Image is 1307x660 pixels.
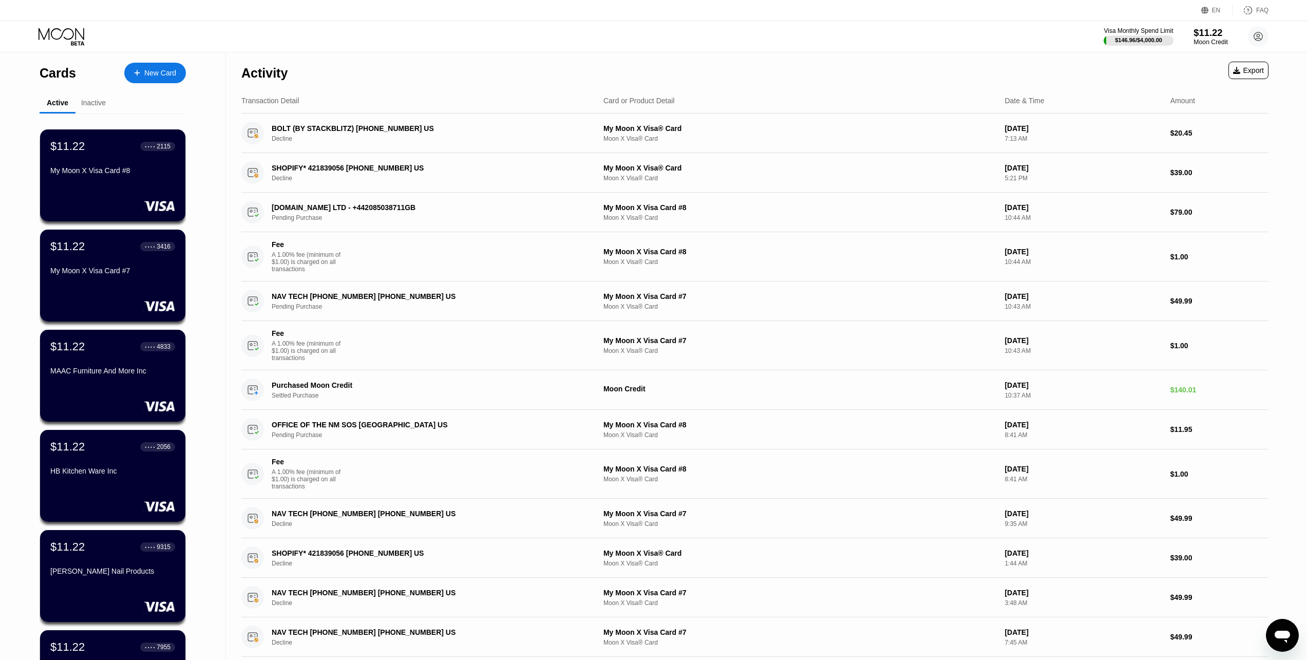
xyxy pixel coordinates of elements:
[1256,7,1268,14] div: FAQ
[272,628,568,636] div: NAV TECH [PHONE_NUMBER] [PHONE_NUMBER] US
[603,135,996,142] div: Moon X Visa® Card
[1170,554,1268,562] div: $39.00
[603,560,996,567] div: Moon X Visa® Card
[272,421,568,429] div: OFFICE OF THE NM SOS [GEOGRAPHIC_DATA] US
[50,340,85,353] div: $11.22
[603,628,996,636] div: My Moon X Visa Card #7
[1005,549,1162,557] div: [DATE]
[1005,258,1162,266] div: 10:44 AM
[145,345,155,348] div: ● ● ● ●
[272,251,349,273] div: A 1.00% fee (minimum of $1.00) is charged on all transactions
[50,440,85,454] div: $11.22
[1005,560,1162,567] div: 1:44 AM
[241,617,1268,657] div: NAV TECH [PHONE_NUMBER] [PHONE_NUMBER] USDeclineMy Moon X Visa Card #7Moon X Visa® Card[DATE]7:45...
[603,214,996,221] div: Moon X Visa® Card
[1115,37,1162,43] div: $146.96 / $4,000.00
[272,392,590,399] div: Settled Purchase
[40,230,185,322] div: $11.22● ● ● ●3416My Moon X Visa Card #7
[241,410,1268,449] div: OFFICE OF THE NM SOS [GEOGRAPHIC_DATA] USPending PurchaseMy Moon X Visa Card #8Moon X Visa® Card[...
[81,99,106,107] div: Inactive
[272,549,568,557] div: SHOPIFY* 421839056 [PHONE_NUMBER] US
[1233,66,1264,74] div: Export
[603,124,996,133] div: My Moon X Visa® Card
[50,367,175,375] div: MAAC Furniture And More Inc
[50,240,85,253] div: $11.22
[241,193,1268,232] div: [DOMAIN_NAME] LTD - +442085038711GBPending PurchaseMy Moon X Visa Card #8Moon X Visa® Card[DATE]1...
[40,66,76,81] div: Cards
[603,248,996,256] div: My Moon X Visa Card #8
[241,578,1268,617] div: NAV TECH [PHONE_NUMBER] [PHONE_NUMBER] USDeclineMy Moon X Visa Card #7Moon X Visa® Card[DATE]3:48...
[272,510,568,518] div: NAV TECH [PHONE_NUMBER] [PHONE_NUMBER] US
[603,175,996,182] div: Moon X Visa® Card
[157,143,171,150] div: 2115
[272,589,568,597] div: NAV TECH [PHONE_NUMBER] [PHONE_NUMBER] US
[603,510,996,518] div: My Moon X Visa Card #7
[1170,129,1268,137] div: $20.45
[603,421,996,429] div: My Moon X Visa Card #8
[603,520,996,527] div: Moon X Visa® Card
[272,599,590,607] div: Decline
[1005,510,1162,518] div: [DATE]
[1005,599,1162,607] div: 3:48 AM
[241,97,299,105] div: Transaction Detail
[40,330,185,422] div: $11.22● ● ● ●4833MAAC Furniture And More Inc
[1005,392,1162,399] div: 10:37 AM
[1104,27,1173,46] div: Visa Monthly Spend Limit$146.96/$4,000.00
[272,124,568,133] div: BOLT (BY STACKBLITZ) [PHONE_NUMBER] US
[50,567,175,575] div: [PERSON_NAME] Nail Products
[157,543,171,551] div: 9315
[1170,97,1195,105] div: Amount
[1005,520,1162,527] div: 9:35 AM
[1170,470,1268,478] div: $1.00
[1005,164,1162,172] div: [DATE]
[603,303,996,310] div: Moon X Visa® Card
[144,69,176,78] div: New Card
[124,63,186,83] div: New Card
[145,145,155,148] div: ● ● ● ●
[603,97,675,105] div: Card or Product Detail
[241,499,1268,538] div: NAV TECH [PHONE_NUMBER] [PHONE_NUMBER] USDeclineMy Moon X Visa Card #7Moon X Visa® Card[DATE]9:35...
[603,549,996,557] div: My Moon X Visa® Card
[1170,425,1268,433] div: $11.95
[50,267,175,275] div: My Moon X Visa Card #7
[272,164,568,172] div: SHOPIFY* 421839056 [PHONE_NUMBER] US
[50,540,85,554] div: $11.22
[1005,347,1162,354] div: 10:43 AM
[272,458,344,466] div: Fee
[50,467,175,475] div: HB Kitchen Ware Inc
[1005,97,1044,105] div: Date & Time
[157,443,171,450] div: 2056
[1170,168,1268,177] div: $39.00
[241,538,1268,578] div: SHOPIFY* 421839056 [PHONE_NUMBER] USDeclineMy Moon X Visa® CardMoon X Visa® Card[DATE]1:44 AM$39.00
[1005,421,1162,429] div: [DATE]
[1170,297,1268,305] div: $49.99
[1233,5,1268,15] div: FAQ
[241,321,1268,370] div: FeeA 1.00% fee (minimum of $1.00) is charged on all transactionsMy Moon X Visa Card #7Moon X Visa...
[603,292,996,300] div: My Moon X Visa Card #7
[1201,5,1233,15] div: EN
[1170,386,1268,394] div: $140.01
[157,343,171,350] div: 4833
[157,644,171,651] div: 7955
[1228,62,1268,79] div: Export
[145,245,155,248] div: ● ● ● ●
[272,135,590,142] div: Decline
[272,303,590,310] div: Pending Purchase
[603,476,996,483] div: Moon X Visa® Card
[272,329,344,337] div: Fee
[1170,342,1268,350] div: $1.00
[272,520,590,527] div: Decline
[241,370,1268,410] div: Purchased Moon CreditSettled PurchaseMoon Credit[DATE]10:37 AM$140.01
[272,175,590,182] div: Decline
[1170,593,1268,601] div: $49.99
[1170,253,1268,261] div: $1.00
[157,243,171,250] div: 3416
[40,530,185,622] div: $11.22● ● ● ●9315[PERSON_NAME] Nail Products
[1005,589,1162,597] div: [DATE]
[241,153,1268,193] div: SHOPIFY* 421839056 [PHONE_NUMBER] USDeclineMy Moon X Visa® CardMoon X Visa® Card[DATE]5:21 PM$39.00
[1170,514,1268,522] div: $49.99
[241,449,1268,499] div: FeeA 1.00% fee (minimum of $1.00) is charged on all transactionsMy Moon X Visa Card #8Moon X Visa...
[1005,431,1162,439] div: 8:41 AM
[603,336,996,345] div: My Moon X Visa Card #7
